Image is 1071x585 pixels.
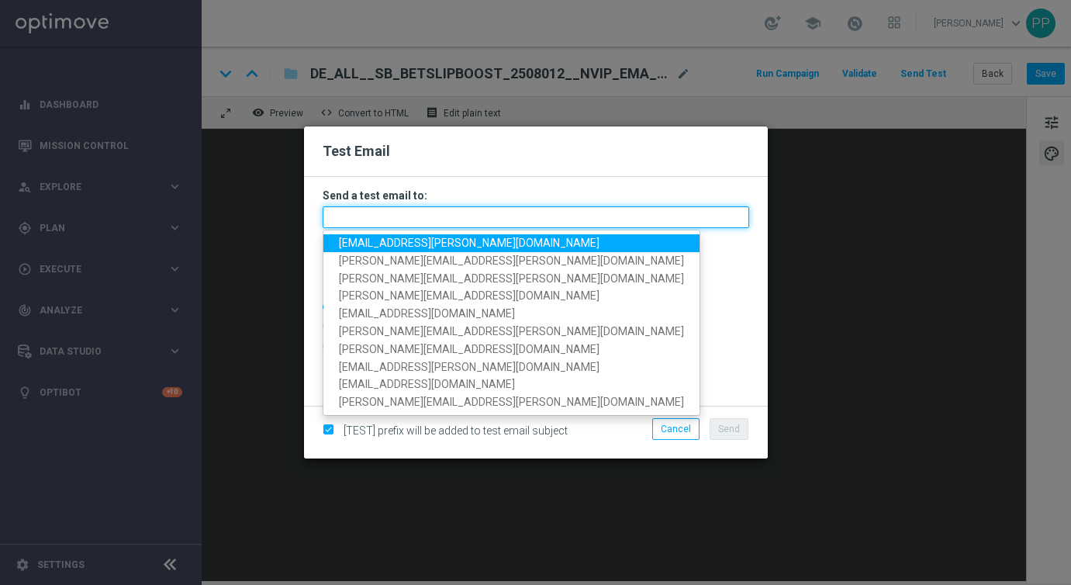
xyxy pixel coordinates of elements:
span: [PERSON_NAME][EMAIL_ADDRESS][PERSON_NAME][DOMAIN_NAME] [339,396,684,408]
a: [PERSON_NAME][EMAIL_ADDRESS][PERSON_NAME][DOMAIN_NAME] [323,252,700,270]
a: [PERSON_NAME][EMAIL_ADDRESS][PERSON_NAME][DOMAIN_NAME] [323,269,700,287]
span: [EMAIL_ADDRESS][PERSON_NAME][DOMAIN_NAME] [339,237,599,249]
span: [EMAIL_ADDRESS][DOMAIN_NAME] [339,307,515,320]
span: [PERSON_NAME][EMAIL_ADDRESS][DOMAIN_NAME] [339,289,599,302]
span: [TEST] prefix will be added to test email subject [344,424,568,437]
h3: Send a test email to: [323,189,749,202]
a: [PERSON_NAME][EMAIL_ADDRESS][DOMAIN_NAME] [323,287,700,305]
span: [PERSON_NAME][EMAIL_ADDRESS][PERSON_NAME][DOMAIN_NAME] [339,272,684,284]
a: [EMAIL_ADDRESS][PERSON_NAME][DOMAIN_NAME] [323,234,700,252]
span: [PERSON_NAME][EMAIL_ADDRESS][PERSON_NAME][DOMAIN_NAME] [339,254,684,267]
button: Send [710,418,748,440]
span: [EMAIL_ADDRESS][PERSON_NAME][DOMAIN_NAME] [339,360,599,372]
button: Cancel [652,418,700,440]
a: [PERSON_NAME][EMAIL_ADDRESS][DOMAIN_NAME] [323,341,700,358]
a: [EMAIL_ADDRESS][DOMAIN_NAME] [323,376,700,393]
a: [EMAIL_ADDRESS][PERSON_NAME][DOMAIN_NAME] [323,358,700,376]
a: [EMAIL_ADDRESS][DOMAIN_NAME] [323,305,700,323]
a: [PERSON_NAME][EMAIL_ADDRESS][PERSON_NAME][DOMAIN_NAME] [323,323,700,341]
h2: Test Email [323,142,749,161]
span: [EMAIL_ADDRESS][DOMAIN_NAME] [339,378,515,390]
span: [PERSON_NAME][EMAIL_ADDRESS][DOMAIN_NAME] [339,343,599,355]
a: [PERSON_NAME][EMAIL_ADDRESS][PERSON_NAME][DOMAIN_NAME] [323,393,700,411]
span: [PERSON_NAME][EMAIL_ADDRESS][PERSON_NAME][DOMAIN_NAME] [339,325,684,337]
span: Send [718,424,740,434]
